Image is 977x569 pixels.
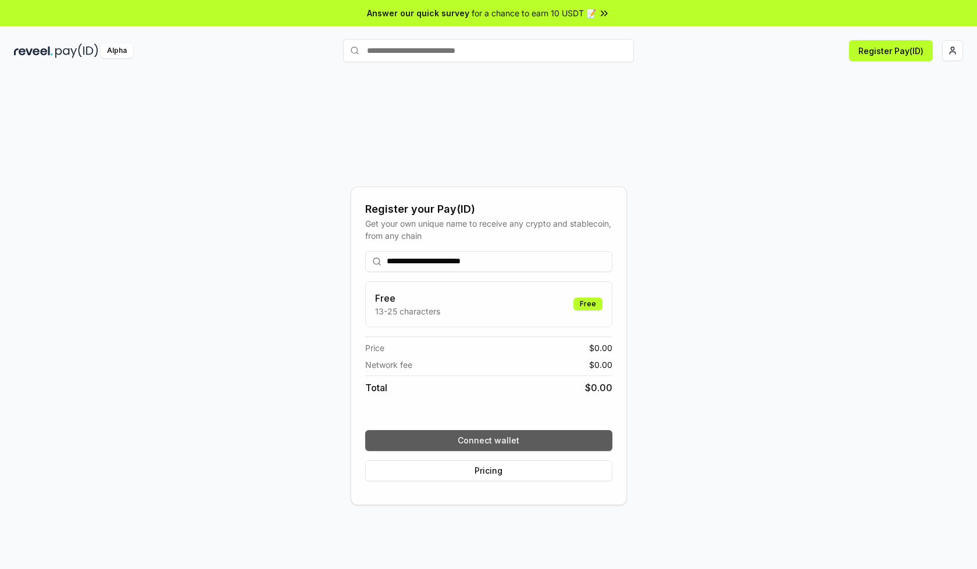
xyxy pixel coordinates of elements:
span: for a chance to earn 10 USDT 📝 [472,7,596,19]
span: $ 0.00 [589,342,612,354]
span: $ 0.00 [589,359,612,371]
div: Free [573,298,602,310]
img: pay_id [55,44,98,58]
span: Price [365,342,384,354]
button: Connect wallet [365,430,612,451]
button: Register Pay(ID) [849,40,933,61]
button: Pricing [365,460,612,481]
h3: Free [375,291,440,305]
p: 13-25 characters [375,305,440,317]
div: Register your Pay(ID) [365,201,612,217]
img: reveel_dark [14,44,53,58]
span: $ 0.00 [585,381,612,395]
span: Total [365,381,387,395]
span: Network fee [365,359,412,371]
span: Answer our quick survey [367,7,469,19]
div: Get your own unique name to receive any crypto and stablecoin, from any chain [365,217,612,242]
div: Alpha [101,44,133,58]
